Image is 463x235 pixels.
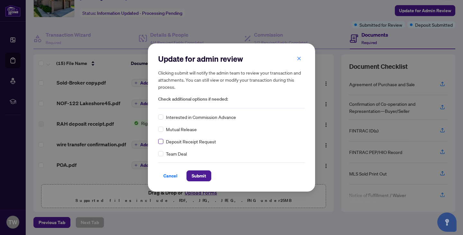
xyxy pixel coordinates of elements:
[192,171,206,181] span: Submit
[166,150,187,157] span: Team Deal
[166,126,197,133] span: Mutual Release
[166,113,236,121] span: Interested in Commission Advance
[158,95,305,103] span: Check additional options if needed:
[158,69,305,90] h5: Clicking submit will notify the admin team to review your transaction and attachments. You can st...
[166,138,216,145] span: Deposit Receipt Request
[163,171,177,181] span: Cancel
[158,170,183,181] button: Cancel
[437,212,457,232] button: Open asap
[158,54,305,64] h2: Update for admin review
[297,56,301,61] span: close
[186,170,211,181] button: Submit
